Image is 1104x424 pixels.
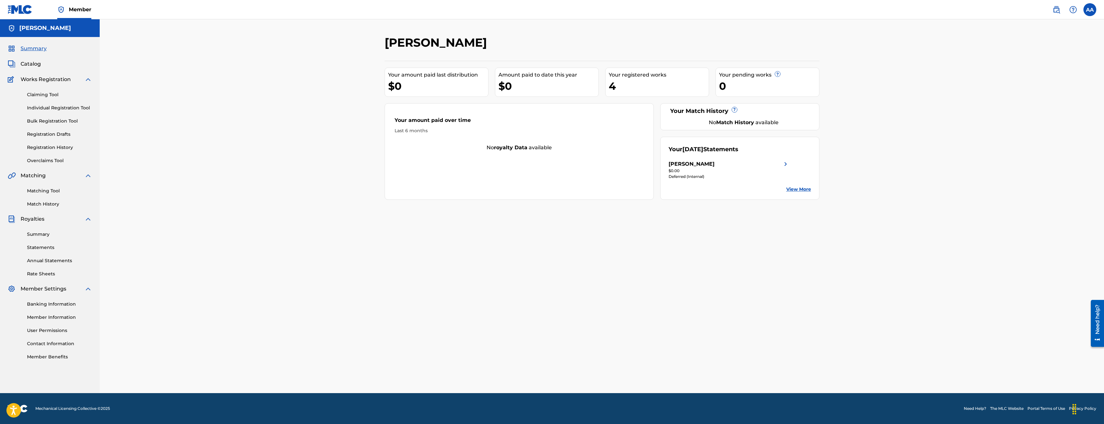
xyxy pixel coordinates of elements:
a: Registration History [27,144,92,151]
a: Overclaims Tool [27,157,92,164]
strong: Match History [716,119,754,125]
a: Individual Registration Tool [27,105,92,111]
strong: royalty data [494,144,527,151]
div: Amount paid to date this year [498,71,598,79]
a: Banking Information [27,301,92,308]
span: Catalog [21,60,41,68]
img: Member Settings [8,285,15,293]
span: ? [775,71,780,77]
img: Top Rightsholder [57,6,65,14]
span: Works Registration [21,76,71,83]
div: Your pending works [719,71,819,79]
div: Deferred (Internal) [669,174,789,180]
a: [PERSON_NAME]right chevron icon$0.00Deferred (Internal) [669,160,789,180]
a: Annual Statements [27,257,92,264]
div: $0 [498,79,598,93]
a: User Permissions [27,327,92,334]
img: Accounts [8,24,15,32]
img: Royalties [8,215,15,223]
img: Works Registration [8,76,16,83]
a: Claiming Tool [27,91,92,98]
div: Last 6 months [395,127,644,134]
a: Matching Tool [27,188,92,194]
a: Privacy Policy [1069,406,1096,411]
div: Your Statements [669,145,738,154]
iframe: Chat Widget [1072,393,1104,424]
div: Help [1067,3,1080,16]
div: No available [385,144,654,152]
a: Member Information [27,314,92,321]
div: $0.00 [669,168,789,174]
span: [DATE] [682,146,703,153]
h2: [PERSON_NAME] [385,35,490,50]
a: Need Help? [964,406,986,411]
a: Rate Sheets [27,271,92,277]
span: Member Settings [21,285,66,293]
img: Summary [8,45,15,52]
a: The MLC Website [990,406,1024,411]
a: Portal Terms of Use [1027,406,1065,411]
img: Matching [8,172,16,180]
img: logo [8,405,28,412]
div: 4 [609,79,709,93]
a: Public Search [1050,3,1063,16]
img: expand [84,172,92,180]
div: Your amount paid over time [395,116,644,127]
div: [PERSON_NAME] [669,160,715,168]
div: No available [677,119,811,126]
img: MLC Logo [8,5,32,14]
span: Summary [21,45,47,52]
a: Match History [27,201,92,207]
a: View More [786,186,811,193]
a: SummarySummary [8,45,47,52]
a: CatalogCatalog [8,60,41,68]
a: Statements [27,244,92,251]
img: right chevron icon [782,160,789,168]
span: Royalties [21,215,44,223]
div: $0 [388,79,488,93]
div: User Menu [1083,3,1096,16]
div: Drag [1069,400,1080,419]
span: Mechanical Licensing Collective © 2025 [35,406,110,411]
span: Member [69,6,91,13]
img: help [1069,6,1077,14]
a: Member Benefits [27,354,92,360]
div: Your Match History [669,107,811,115]
a: Registration Drafts [27,131,92,138]
div: 0 [719,79,819,93]
img: Catalog [8,60,15,68]
img: expand [84,76,92,83]
h5: Alvin Ado [19,24,71,32]
span: ? [732,107,737,112]
img: search [1053,6,1060,14]
a: Bulk Registration Tool [27,118,92,124]
iframe: Resource Center [1086,298,1104,349]
a: Summary [27,231,92,238]
img: expand [84,215,92,223]
div: Your registered works [609,71,709,79]
a: Contact Information [27,340,92,347]
span: Matching [21,172,46,180]
div: Your amount paid last distribution [388,71,488,79]
img: expand [84,285,92,293]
